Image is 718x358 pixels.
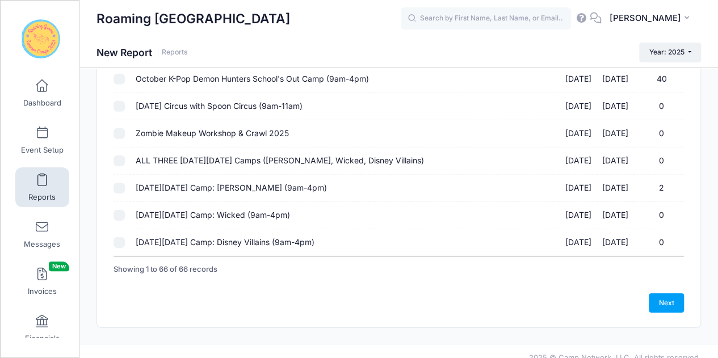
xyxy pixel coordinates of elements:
span: [DATE] Circus with Spoon Circus (9am-11am) [136,101,303,111]
a: Dashboard [15,73,69,113]
img: Roaming Gnome Theatre [19,18,62,60]
span: Zombie Makeup Workshop & Crawl 2025 [136,128,289,138]
a: InvoicesNew [15,262,69,301]
td: [DATE] [597,148,634,175]
a: Messages [15,214,69,254]
a: Reports [15,167,69,207]
a: Event Setup [15,120,69,160]
td: 0 [634,120,684,148]
td: [DATE] [560,148,597,175]
td: [DATE] [560,120,597,148]
td: [DATE] [597,229,634,256]
td: [DATE] [597,175,634,202]
td: [DATE] [560,202,597,229]
td: [DATE] [560,93,597,120]
span: Messages [24,239,60,249]
td: 0 [634,229,684,256]
a: Next [649,293,684,313]
span: [DATE][DATE] Camp: Wicked (9am-4pm) [136,210,290,220]
span: Dashboard [23,98,61,108]
td: [DATE] [597,120,634,148]
a: Reports [162,48,188,57]
h1: Roaming [GEOGRAPHIC_DATA] [96,6,290,32]
td: 40 [634,66,684,93]
button: Year: 2025 [639,43,701,62]
span: Event Setup [21,145,64,155]
td: [DATE] [560,229,597,256]
a: Financials [15,309,69,348]
input: Search by First Name, Last Name, or Email... [401,7,571,30]
button: [PERSON_NAME] [602,6,701,32]
span: New [49,262,69,271]
td: [DATE] [597,93,634,120]
div: Showing 1 to 66 of 66 records [114,256,217,283]
span: Financials [25,334,60,343]
td: 0 [634,202,684,229]
span: ALL THREE [DATE][DATE] Camps ([PERSON_NAME], Wicked, Disney Villains) [136,155,424,165]
span: Reports [28,192,56,202]
td: 2 [634,175,684,202]
td: [DATE] [560,66,597,93]
h1: New Report [96,47,188,58]
td: [DATE] [560,175,597,202]
span: Year: 2025 [649,48,685,56]
td: [DATE] [597,202,634,229]
span: October K-Pop Demon Hunters School's Out Camp (9am-4pm) [136,74,369,83]
td: [DATE] [597,66,634,93]
td: 0 [634,93,684,120]
span: [PERSON_NAME] [609,12,681,24]
span: Invoices [28,287,57,296]
span: [DATE][DATE] Camp: Disney Villains (9am-4pm) [136,237,314,247]
span: [DATE][DATE] Camp: [PERSON_NAME] (9am-4pm) [136,183,327,192]
a: Roaming Gnome Theatre [1,12,80,66]
td: 0 [634,148,684,175]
